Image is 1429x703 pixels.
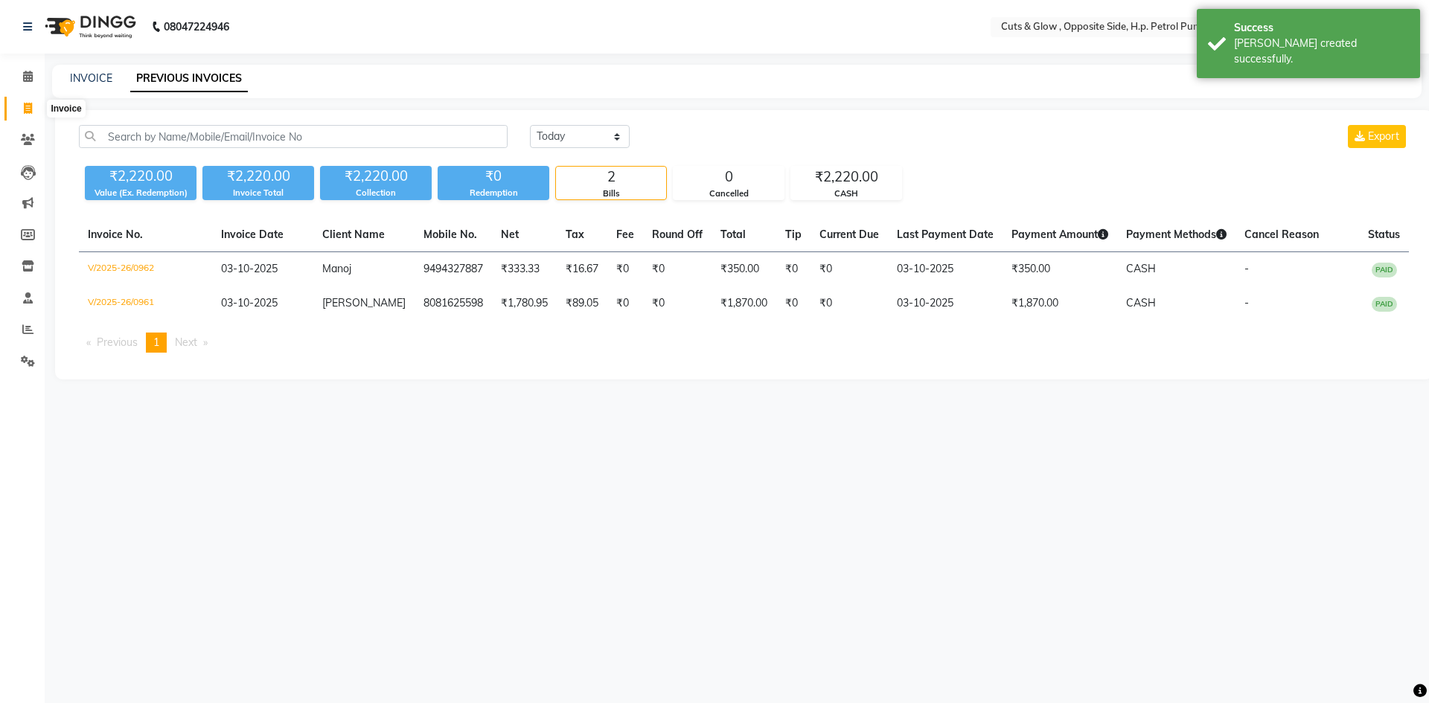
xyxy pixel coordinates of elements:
td: ₹0 [776,286,811,321]
td: 03-10-2025 [888,252,1003,287]
div: ₹2,220.00 [791,167,901,187]
span: Client Name [322,228,385,241]
div: ₹2,220.00 [202,166,314,187]
td: ₹0 [811,286,888,321]
div: Collection [320,187,432,199]
span: Round Off [652,228,703,241]
span: Invoice No. [88,228,143,241]
span: Last Payment Date [897,228,994,241]
span: Invoice Date [221,228,284,241]
td: ₹0 [643,252,712,287]
span: Previous [97,336,138,349]
td: V/2025-26/0962 [79,252,212,287]
td: ₹350.00 [712,252,776,287]
div: Redemption [438,187,549,199]
span: Manoj [322,262,351,275]
span: - [1244,296,1249,309]
td: ₹89.05 [557,286,607,321]
div: 2 [556,167,666,187]
div: ₹0 [438,166,549,187]
b: 08047224946 [164,6,229,48]
span: Fee [616,228,634,241]
td: V/2025-26/0961 [79,286,212,321]
td: 03-10-2025 [888,286,1003,321]
td: ₹350.00 [1003,252,1117,287]
span: Net [501,228,519,241]
span: - [1244,262,1249,275]
span: PAID [1372,263,1397,277]
span: Payment Methods [1126,228,1227,241]
div: ₹2,220.00 [320,166,432,187]
td: ₹1,870.00 [1003,286,1117,321]
span: 03-10-2025 [221,296,278,309]
span: CASH [1126,262,1156,275]
td: ₹1,870.00 [712,286,776,321]
span: Next [175,336,197,349]
div: Invoice [47,100,85,118]
div: ₹2,220.00 [85,166,196,187]
span: PAID [1372,297,1397,312]
span: Mobile No. [423,228,477,241]
td: ₹0 [643,286,712,321]
td: 9494327887 [415,252,492,287]
div: CASH [791,187,901,200]
td: ₹0 [607,252,643,287]
a: INVOICE [70,71,112,85]
td: ₹16.67 [557,252,607,287]
td: ₹0 [776,252,811,287]
span: Payment Amount [1011,228,1108,241]
span: Status [1368,228,1400,241]
td: ₹1,780.95 [492,286,557,321]
div: Bill created successfully. [1234,36,1409,67]
button: Export [1348,125,1406,148]
span: Export [1368,129,1399,143]
div: Cancelled [674,187,784,200]
div: Value (Ex. Redemption) [85,187,196,199]
span: CASH [1126,296,1156,309]
span: [PERSON_NAME] [322,296,406,309]
td: ₹0 [607,286,643,321]
td: 8081625598 [415,286,492,321]
nav: Pagination [79,333,1409,353]
span: 1 [153,336,159,349]
div: 0 [674,167,784,187]
td: ₹0 [811,252,888,287]
span: 03-10-2025 [221,262,278,275]
td: ₹333.33 [492,252,557,287]
div: Success [1234,20,1409,36]
span: Total [720,228,746,241]
span: Tax [566,228,584,241]
a: PREVIOUS INVOICES [130,65,248,92]
span: Current Due [819,228,879,241]
div: Invoice Total [202,187,314,199]
span: Tip [785,228,802,241]
img: logo [38,6,140,48]
span: Cancel Reason [1244,228,1319,241]
div: Bills [556,187,666,200]
input: Search by Name/Mobile/Email/Invoice No [79,125,508,148]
